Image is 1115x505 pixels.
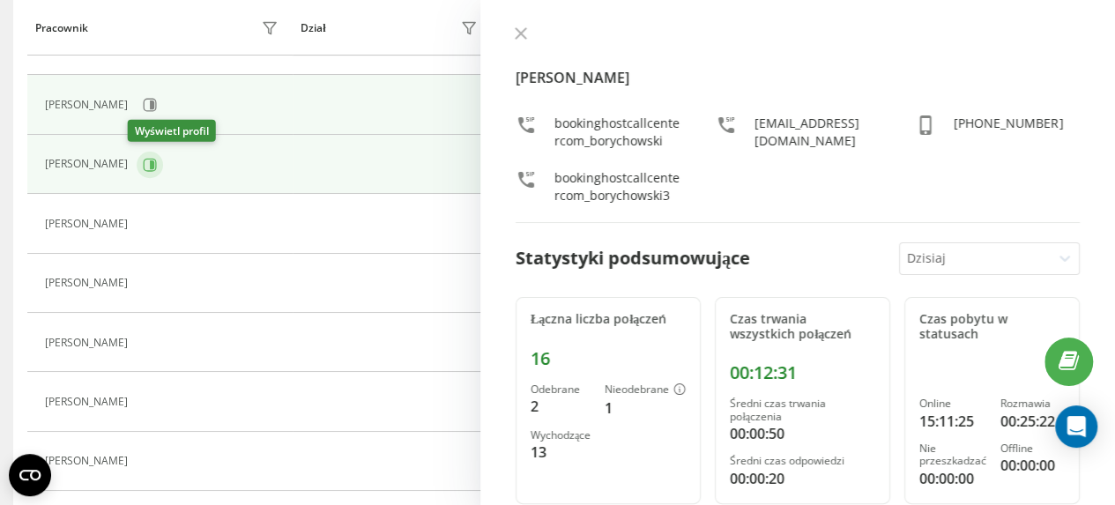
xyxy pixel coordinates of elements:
div: Nie przeszkadzać [919,442,986,468]
div: bookinghostcallcentercom_borychowski3 [554,169,680,204]
div: [PERSON_NAME] [45,218,132,230]
div: Dział [301,22,325,34]
div: 00:12:31 [730,362,875,383]
h4: [PERSON_NAME] [516,67,1080,88]
div: 16 [531,348,686,369]
div: 00:00:00 [1000,455,1065,476]
div: Czas trwania wszystkich połączeń [730,312,875,342]
div: Średni czas trwania połączenia [730,397,875,423]
div: 00:00:50 [730,423,875,444]
div: Online [919,397,986,410]
div: Rozmawia [1000,397,1065,410]
div: 15:11:25 [919,411,986,432]
div: [EMAIL_ADDRESS][DOMAIN_NAME] [754,115,881,150]
div: Open Intercom Messenger [1055,405,1097,448]
div: [PHONE_NUMBER] [954,115,1063,150]
div: Offline [1000,442,1065,455]
div: [PERSON_NAME] [45,277,132,289]
div: Nieodebrane [605,383,686,397]
div: [PERSON_NAME] [45,455,132,467]
div: Odebrane [531,383,591,396]
div: bookinghostcallcentercom_borychowski [554,115,680,150]
div: Czas pobytu w statusach [919,312,1065,342]
div: [PERSON_NAME] [45,99,132,111]
div: Średni czas odpowiedzi [730,455,875,467]
div: 1 [605,397,686,419]
div: [PERSON_NAME] [45,396,132,408]
div: [PERSON_NAME] [45,337,132,349]
div: 00:00:20 [730,468,875,489]
div: Łączna liczba połączeń [531,312,686,327]
div: Pracownik [35,22,88,34]
button: Open CMP widget [9,454,51,496]
div: 00:00:00 [919,468,986,489]
div: Statystyki podsumowujące [516,245,750,271]
div: [PERSON_NAME] [45,158,132,170]
div: 00:25:22 [1000,411,1065,432]
div: 13 [531,442,591,463]
div: 2 [531,396,591,417]
div: Wychodzące [531,429,591,442]
div: Wyświetl profil [128,120,216,142]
